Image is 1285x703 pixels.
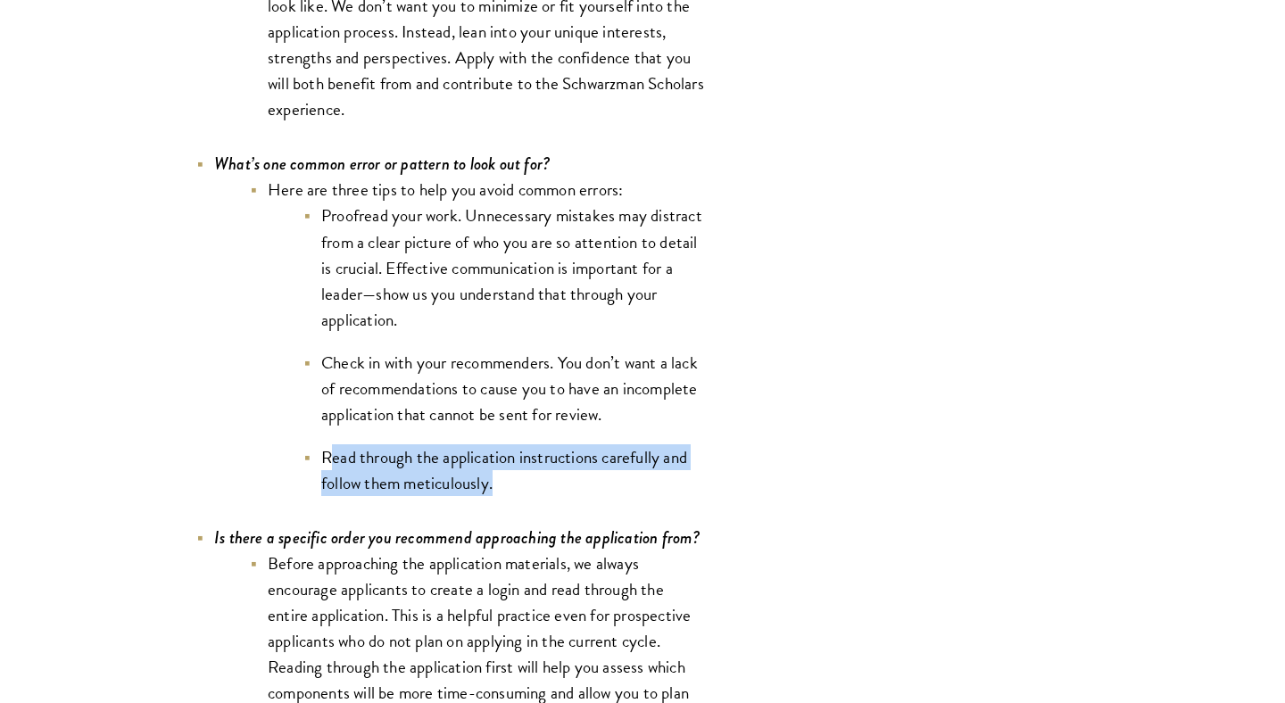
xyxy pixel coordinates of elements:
[303,203,705,332] li: Proofread your work. Unnecessary mistakes may distract from a clear picture of who you are so att...
[303,444,705,496] li: Read through the application instructions carefully and follow them meticulously.
[250,177,705,496] li: Here are three tips to help you avoid common errors:
[214,152,550,176] i: What’s one common error or pattern to look out for?
[214,525,701,550] i: Is there a specific order you recommend approaching the application from?
[303,350,705,427] li: Check in with your recommenders. You don’t want a lack of recommendations to cause you to have an...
